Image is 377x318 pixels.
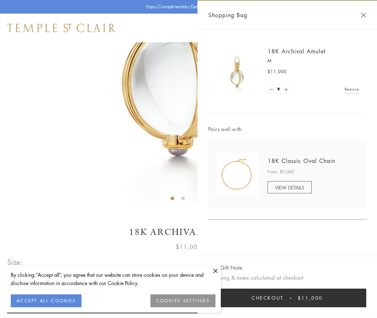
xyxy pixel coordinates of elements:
[208,289,366,307] button: Checkout $11,000
[267,157,335,165] a: 18K Classic Oval Chain
[146,3,228,10] p: Enjoy Complimentary Delivery & Returns
[267,68,287,75] span: $11,000
[298,294,323,302] span: $11,000
[215,153,259,196] img: N88865-OV18
[7,24,116,32] img: Temple St. Clair
[7,256,23,268] span: Size:
[267,181,312,193] a: VIEW DETAILS
[11,271,215,287] div: By clicking “Accept all”, you agree that our website can store cookies on your device and disclos...
[208,125,366,133] span: Pairs well with
[208,263,242,272] button: Add Gift Note
[267,47,326,55] a: 18K Archival Amulet
[267,168,294,175] span: From: $9,000
[275,184,304,191] span: VIEW DETAILS
[267,57,359,64] p: M
[208,273,366,282] p: Shipping & taxes calculated at checkout
[7,226,370,238] h1: 18K Archival Amulet
[11,294,82,307] button: ACCEPT ALL COOKIES
[268,85,275,94] a: Set quantity to 0
[150,294,215,307] button: COOKIES SETTINGS
[208,10,247,20] span: Shopping Bag
[252,294,284,302] span: Checkout
[282,85,289,94] a: Set quantity to 2
[215,50,259,93] img: 18K Archival Amulet
[176,242,201,251] span: $11,000
[345,85,359,93] a: Remove
[361,13,366,18] button: Close Shopping Bag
